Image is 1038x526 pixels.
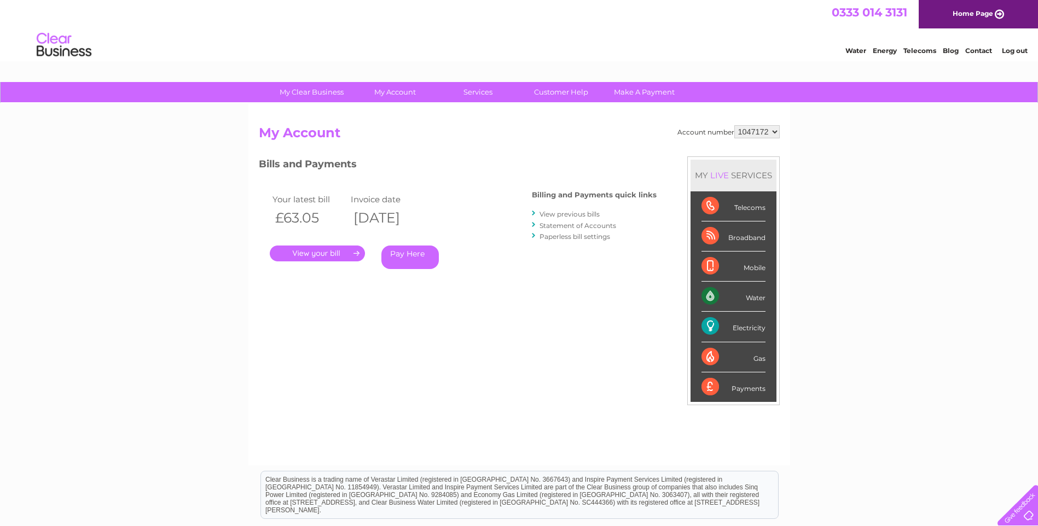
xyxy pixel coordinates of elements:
[348,207,427,229] th: [DATE]
[691,160,776,191] div: MY SERVICES
[845,46,866,55] a: Water
[270,246,365,261] a: .
[516,82,606,102] a: Customer Help
[381,246,439,269] a: Pay Here
[943,46,959,55] a: Blog
[540,221,616,230] a: Statement of Accounts
[903,46,936,55] a: Telecoms
[832,5,907,19] a: 0333 014 3131
[701,221,766,252] div: Broadband
[433,82,523,102] a: Services
[266,82,357,102] a: My Clear Business
[532,191,657,199] h4: Billing and Payments quick links
[677,125,780,138] div: Account number
[348,192,427,207] td: Invoice date
[259,125,780,146] h2: My Account
[270,192,349,207] td: Your latest bill
[350,82,440,102] a: My Account
[701,372,766,402] div: Payments
[261,6,778,53] div: Clear Business is a trading name of Verastar Limited (registered in [GEOGRAPHIC_DATA] No. 3667643...
[270,207,349,229] th: £63.05
[259,156,657,176] h3: Bills and Payments
[701,191,766,221] div: Telecoms
[965,46,992,55] a: Contact
[701,282,766,312] div: Water
[540,210,600,218] a: View previous bills
[701,342,766,372] div: Gas
[540,232,610,241] a: Paperless bill settings
[701,312,766,342] div: Electricity
[708,170,731,180] div: LIVE
[36,28,92,62] img: logo.png
[1002,46,1028,55] a: Log out
[599,82,689,102] a: Make A Payment
[701,252,766,282] div: Mobile
[873,46,897,55] a: Energy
